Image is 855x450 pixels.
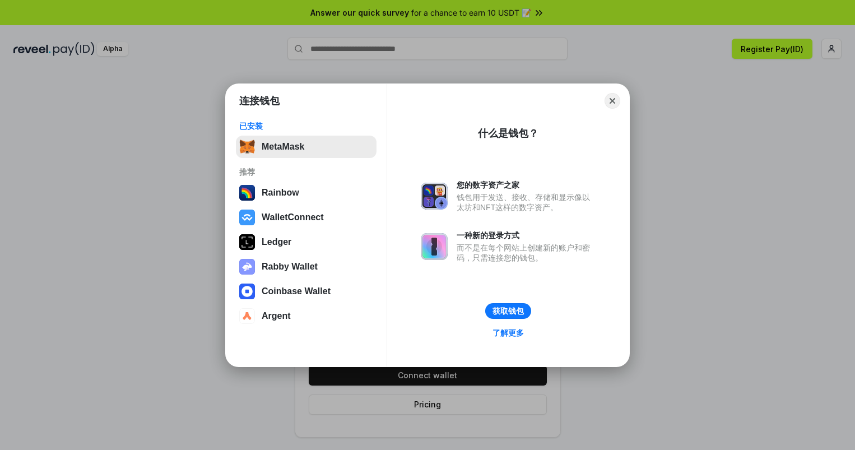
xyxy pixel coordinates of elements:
img: svg+xml,%3Csvg%20xmlns%3D%22http%3A%2F%2Fwww.w3.org%2F2000%2Fsvg%22%20fill%3D%22none%22%20viewBox... [421,233,448,260]
img: svg+xml,%3Csvg%20xmlns%3D%22http%3A%2F%2Fwww.w3.org%2F2000%2Fsvg%22%20width%3D%2228%22%20height%3... [239,234,255,250]
img: svg+xml,%3Csvg%20xmlns%3D%22http%3A%2F%2Fwww.w3.org%2F2000%2Fsvg%22%20fill%3D%22none%22%20viewBox... [421,183,448,210]
button: 获取钱包 [485,303,531,319]
div: Ledger [262,237,291,247]
div: 而不是在每个网站上创建新的账户和密码，只需连接您的钱包。 [457,243,596,263]
img: svg+xml,%3Csvg%20width%3D%2228%22%20height%3D%2228%22%20viewBox%3D%220%200%2028%2028%22%20fill%3D... [239,210,255,225]
div: 一种新的登录方式 [457,230,596,240]
a: 了解更多 [486,326,531,340]
div: Rabby Wallet [262,262,318,272]
img: svg+xml,%3Csvg%20width%3D%2228%22%20height%3D%2228%22%20viewBox%3D%220%200%2028%2028%22%20fill%3D... [239,308,255,324]
div: 获取钱包 [492,306,524,316]
div: 钱包用于发送、接收、存储和显示像以太坊和NFT这样的数字资产。 [457,192,596,212]
div: 已安装 [239,121,373,131]
div: Coinbase Wallet [262,286,331,296]
h1: 连接钱包 [239,94,280,108]
button: Coinbase Wallet [236,280,377,303]
img: svg+xml,%3Csvg%20fill%3D%22none%22%20height%3D%2233%22%20viewBox%3D%220%200%2035%2033%22%20width%... [239,139,255,155]
button: Close [605,93,620,109]
button: Argent [236,305,377,327]
button: MetaMask [236,136,377,158]
div: WalletConnect [262,212,324,222]
img: svg+xml,%3Csvg%20xmlns%3D%22http%3A%2F%2Fwww.w3.org%2F2000%2Fsvg%22%20fill%3D%22none%22%20viewBox... [239,259,255,275]
div: 了解更多 [492,328,524,338]
button: Rabby Wallet [236,256,377,278]
div: 什么是钱包？ [478,127,538,140]
div: 您的数字资产之家 [457,180,596,190]
div: MetaMask [262,142,304,152]
img: svg+xml,%3Csvg%20width%3D%22120%22%20height%3D%22120%22%20viewBox%3D%220%200%20120%20120%22%20fil... [239,185,255,201]
button: Ledger [236,231,377,253]
div: Argent [262,311,291,321]
div: 推荐 [239,167,373,177]
button: Rainbow [236,182,377,204]
button: WalletConnect [236,206,377,229]
div: Rainbow [262,188,299,198]
img: svg+xml,%3Csvg%20width%3D%2228%22%20height%3D%2228%22%20viewBox%3D%220%200%2028%2028%22%20fill%3D... [239,284,255,299]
